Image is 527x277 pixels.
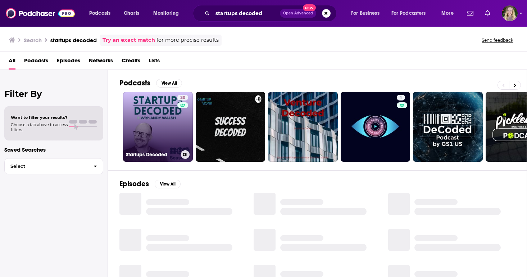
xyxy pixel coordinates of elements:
[351,8,380,18] span: For Business
[119,79,182,88] a: PodcastsView All
[4,146,103,153] p: Saved Searches
[464,7,476,19] a: Show notifications dropdown
[397,95,405,100] a: 1
[482,7,493,19] a: Show notifications dropdown
[153,8,179,18] span: Monitoring
[502,5,518,21] img: User Profile
[89,8,110,18] span: Podcasts
[57,55,80,70] a: Episodes
[11,115,68,120] span: Want to filter your results?
[156,36,219,44] span: for more precise results
[122,55,140,70] a: Credits
[6,6,75,20] img: Podchaser - Follow, Share and Rate Podcasts
[5,164,88,169] span: Select
[119,179,149,188] h2: Episodes
[280,9,316,18] button: Open AdvancedNew
[50,37,97,44] h3: startups decoded
[89,55,113,70] a: Networks
[502,5,518,21] button: Show profile menu
[441,8,454,18] span: More
[480,37,515,43] button: Send feedback
[123,92,193,162] a: 30Startups Decoded
[11,122,68,132] span: Choose a tab above to access filters.
[391,8,426,18] span: For Podcasters
[283,12,313,15] span: Open Advanced
[9,55,15,70] a: All
[177,95,188,100] a: 30
[4,158,103,174] button: Select
[346,8,389,19] button: open menu
[155,180,181,188] button: View All
[502,5,518,21] span: Logged in as lauren19365
[124,8,139,18] span: Charts
[119,8,144,19] a: Charts
[24,37,42,44] h3: Search
[126,152,178,158] h3: Startups Decoded
[156,79,182,88] button: View All
[84,8,120,19] button: open menu
[387,8,436,19] button: open menu
[119,179,181,188] a: EpisodesView All
[119,79,150,88] h2: Podcasts
[149,55,160,70] a: Lists
[24,55,48,70] a: Podcasts
[341,92,410,162] a: 1
[103,36,155,44] a: Try an exact match
[400,94,402,102] span: 1
[436,8,463,19] button: open menu
[213,8,280,19] input: Search podcasts, credits, & more...
[180,94,185,102] span: 30
[148,8,188,19] button: open menu
[200,5,344,22] div: Search podcasts, credits, & more...
[4,89,103,99] h2: Filter By
[303,4,316,11] span: New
